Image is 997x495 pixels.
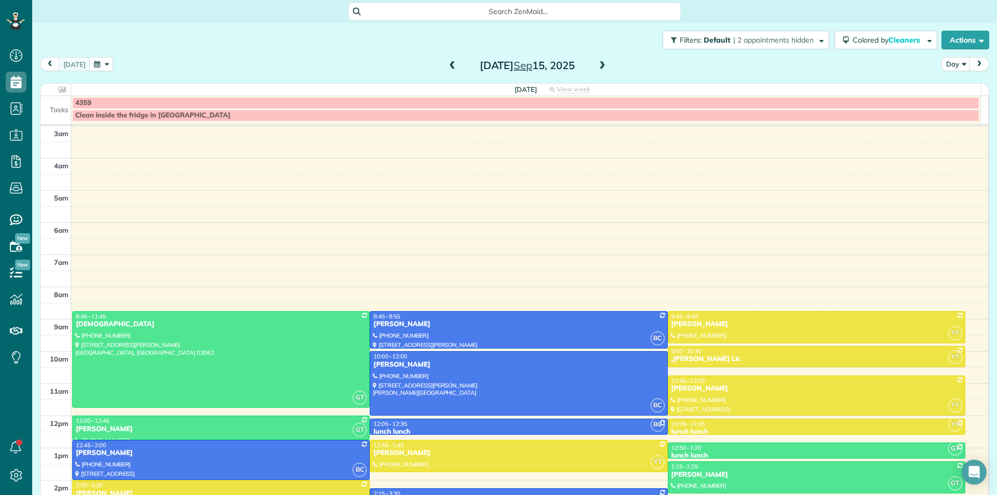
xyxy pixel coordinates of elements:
[514,59,532,72] span: Sep
[54,226,69,234] span: 6am
[671,451,962,460] div: lunch lunch
[853,35,924,45] span: Colored by
[671,347,702,355] span: 9:50 - 10:30
[76,417,110,424] span: 12:00 - 12:45
[373,449,664,458] div: [PERSON_NAME]
[373,427,664,436] div: lunch lunch
[75,320,367,329] div: [DEMOGRAPHIC_DATA]
[353,423,367,437] span: GT
[373,320,664,329] div: [PERSON_NAME]
[834,31,937,49] button: Colored byCleaners
[663,31,829,49] button: Filters: Default | 2 appointments hidden
[59,57,90,71] button: [DATE]
[671,377,705,384] span: 10:45 - 12:00
[671,313,698,320] span: 8:45 - 9:45
[948,476,962,490] span: GT
[969,57,989,71] button: next
[75,99,91,107] span: 4359
[462,60,592,71] h2: [DATE] 15, 2025
[651,331,665,345] span: BC
[75,111,231,119] span: Clean inside the fridge in [GEOGRAPHIC_DATA]
[54,194,69,202] span: 5am
[557,85,590,93] span: View week
[651,418,665,432] span: BC
[941,57,971,71] button: Day
[651,398,665,412] span: BC
[948,418,962,432] span: YT
[15,260,30,270] span: New
[75,449,367,458] div: [PERSON_NAME]
[373,420,407,427] span: 12:05 - 12:35
[733,35,814,45] span: | 2 appointments hidden
[680,35,702,45] span: Filters:
[948,326,962,340] span: YT
[353,463,367,477] span: BC
[40,57,60,71] button: prev
[515,85,537,93] span: [DATE]
[651,455,665,469] span: YT
[657,31,829,49] a: Filters: Default | 2 appointments hidden
[15,233,30,244] span: New
[75,425,367,434] div: [PERSON_NAME]
[671,355,962,364] div: ,[PERSON_NAME] Llc
[941,31,989,49] button: Actions
[704,35,731,45] span: Default
[54,451,69,460] span: 1pm
[671,320,962,329] div: [PERSON_NAME]
[54,129,69,138] span: 3am
[50,387,69,395] span: 11am
[671,384,962,393] div: [PERSON_NAME]
[948,350,962,364] span: YT
[353,391,367,405] span: GT
[50,355,69,363] span: 10am
[671,463,698,470] span: 1:25 - 2:25
[671,420,705,427] span: 12:05 - 12:35
[373,360,664,369] div: [PERSON_NAME]
[50,419,69,427] span: 12pm
[373,313,400,320] span: 8:45 - 9:55
[54,323,69,331] span: 9am
[948,398,962,412] span: YT
[54,484,69,492] span: 2pm
[373,442,403,449] span: 12:45 - 1:45
[948,442,962,456] span: GT
[76,313,106,320] span: 8:45 - 11:45
[671,427,962,436] div: lunch lunch
[373,353,407,360] span: 10:00 - 12:00
[76,481,103,489] span: 2:00 - 3:30
[54,162,69,170] span: 4am
[962,460,987,485] div: Open Intercom Messenger
[888,35,922,45] span: Cleaners
[54,290,69,299] span: 8am
[671,471,962,479] div: [PERSON_NAME]
[54,258,69,266] span: 7am
[671,444,702,451] span: 12:50 - 1:20
[76,442,106,449] span: 12:45 - 2:00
